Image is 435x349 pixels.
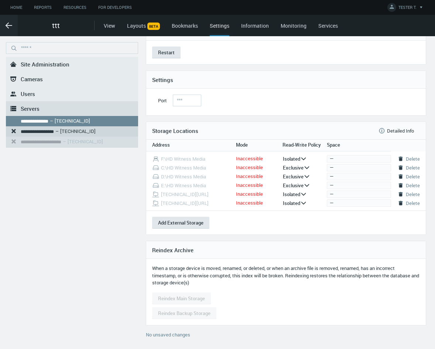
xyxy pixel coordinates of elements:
[236,155,263,162] div: Inaccessible
[21,61,69,68] span: Site Administration
[281,188,300,200] div: Isolated
[236,199,263,207] div: Inaccessible
[152,292,211,304] button: Reindex Main Storage
[281,179,304,191] div: Exclusive
[330,164,334,171] div: —
[146,331,426,343] div: No unsaved changes
[330,199,334,207] div: —
[406,191,420,197] span: Delete
[161,200,209,206] span: [TECHNICAL_ID][URL]
[236,164,263,171] div: Inaccessible
[397,173,420,180] button: Delete
[406,200,420,206] span: Delete
[21,105,40,112] span: Servers
[152,217,209,229] button: Add External Storage
[398,4,417,13] span: TESTER T.
[60,128,96,134] nx-search-highlight: [TECHNICAL_ID]
[281,197,300,209] div: Isolated
[281,162,304,174] div: Exclusive
[152,76,420,83] h4: Settings
[161,173,206,180] span: D:\HD Witness Media
[330,155,334,162] div: —
[161,155,205,162] span: F:\HD Witness Media
[158,97,167,104] span: Port
[58,3,92,12] a: Resources
[406,165,420,171] span: Delete
[236,191,263,198] div: Inaccessible
[274,140,321,151] th: Read-Write Policy
[241,22,269,29] a: Information
[330,182,334,189] div: —
[152,47,181,58] button: Restart
[406,174,420,179] span: Delete
[152,265,420,287] p: When a storage device is moved, renamed, or deleted, or when an archive file is removed, renamed,...
[152,127,372,134] h4: Storage Locations
[21,90,35,97] span: Users
[50,117,53,124] span: –
[161,191,209,198] span: [TECHNICAL_ID][URL]
[161,164,206,171] span: C:\HD Witness Media
[318,22,338,29] a: Services
[372,125,420,137] button: Detailed Info
[63,138,66,145] span: –
[127,22,160,29] a: LayoutsBETA
[406,156,420,162] span: Delete
[55,117,90,124] nx-search-highlight: [TECHNICAL_ID]
[321,140,391,151] th: Space
[397,182,420,189] button: Delete
[55,128,59,134] span: –
[152,307,216,319] button: Reindex Backup Storage
[146,140,230,151] th: Address
[330,173,334,180] div: —
[4,3,28,12] a: Home
[397,164,420,171] button: Delete
[281,22,306,29] a: Monitoring
[104,22,115,29] a: View
[161,182,206,189] span: E:\HD Witness Media
[397,191,420,198] button: Delete
[158,49,175,56] span: Restart
[52,20,60,31] span: ttt
[281,171,304,182] div: Exclusive
[406,182,420,188] span: Delete
[28,3,58,12] a: Reports
[92,3,138,12] a: For Developers
[330,191,334,198] div: —
[397,199,420,207] button: Delete
[147,23,160,30] span: BETA
[21,75,43,83] span: Cameras
[210,22,229,36] div: Settings
[236,173,263,180] div: Inaccessible
[172,22,198,29] a: Bookmarks
[397,155,420,162] button: Delete
[230,140,274,151] th: Mode
[281,153,300,165] div: Isolated
[68,138,103,145] nx-search-highlight: [TECHNICAL_ID]
[152,247,420,253] h4: Reindex Archive
[236,182,263,189] div: Inaccessible
[387,128,414,134] span: Detailed Info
